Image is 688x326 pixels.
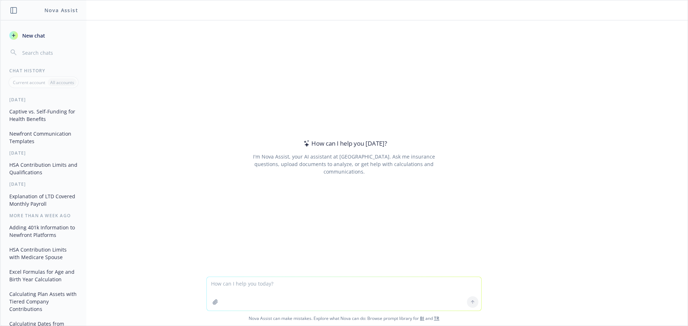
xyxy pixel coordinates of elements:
button: Newfront Communication Templates [6,128,81,147]
div: [DATE] [1,150,86,156]
button: Calculating Plan Assets with Tiered Company Contributions [6,288,81,315]
p: All accounts [50,79,74,86]
a: BI [420,315,424,321]
button: New chat [6,29,81,42]
div: How can I help you [DATE]? [301,139,387,148]
div: More than a week ago [1,213,86,219]
button: Excel Formulas for Age and Birth Year Calculation [6,266,81,285]
input: Search chats [21,48,78,58]
span: Nova Assist can make mistakes. Explore what Nova can do: Browse prompt library for and [3,311,685,326]
div: [DATE] [1,97,86,103]
a: TR [434,315,439,321]
div: I'm Nova Assist, your AI assistant at [GEOGRAPHIC_DATA]. Ask me insurance questions, upload docum... [243,153,445,175]
button: HSA Contribution Limits and Qualifications [6,159,81,178]
div: Chat History [1,68,86,74]
button: Adding 401k Information to Newfront Platforms [6,222,81,241]
div: [DATE] [1,181,86,187]
button: Captive vs. Self-Funding for Health Benefits [6,106,81,125]
h1: Nova Assist [44,6,78,14]
button: Explanation of LTD Covered Monthly Payroll [6,190,81,210]
span: New chat [21,32,45,39]
button: HSA Contribution Limits with Medicare Spouse [6,244,81,263]
p: Current account [13,79,45,86]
